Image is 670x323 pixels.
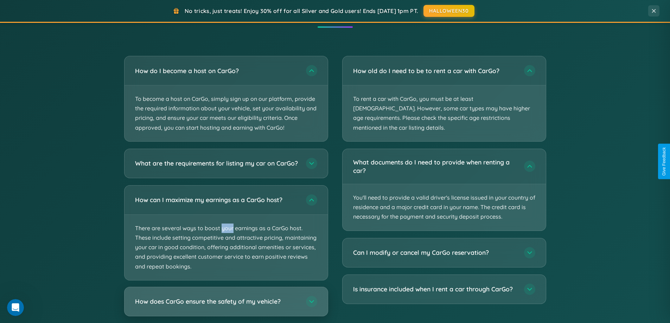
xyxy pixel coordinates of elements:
[423,5,474,17] button: HALLOWEEN30
[353,285,517,293] h3: Is insurance included when I rent a car through CarGo?
[662,147,666,176] div: Give Feedback
[353,248,517,257] h3: Can I modify or cancel my CarGo reservation?
[343,85,546,141] p: To rent a car with CarGo, you must be at least [DEMOGRAPHIC_DATA]. However, some car types may ha...
[135,159,299,168] h3: What are the requirements for listing my car on CarGo?
[125,215,328,280] p: There are several ways to boost your earnings as a CarGo host. These include setting competitive ...
[135,195,299,204] h3: How can I maximize my earnings as a CarGo host?
[353,66,517,75] h3: How old do I need to be to rent a car with CarGo?
[343,184,546,231] p: You'll need to provide a valid driver's license issued in your country of residence and a major c...
[125,85,328,141] p: To become a host on CarGo, simply sign up on our platform, provide the required information about...
[135,66,299,75] h3: How do I become a host on CarGo?
[7,299,24,316] iframe: Intercom live chat
[135,297,299,306] h3: How does CarGo ensure the safety of my vehicle?
[185,7,418,14] span: No tricks, just treats! Enjoy 30% off for all Silver and Gold users! Ends [DATE] 1pm PT.
[353,158,517,175] h3: What documents do I need to provide when renting a car?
